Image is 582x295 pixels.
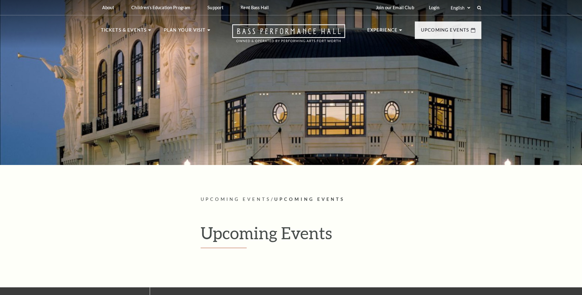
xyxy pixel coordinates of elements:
span: Upcoming Events [274,197,345,202]
p: Support [207,5,223,10]
p: Upcoming Events [421,26,469,37]
p: Tickets & Events [101,26,147,37]
p: Children's Education Program [131,5,190,10]
span: Upcoming Events [201,197,271,202]
p: / [201,196,481,203]
p: Rent Bass Hall [241,5,269,10]
p: Experience [367,26,398,37]
p: Plan Your Visit [164,26,206,37]
h1: Upcoming Events [201,223,481,248]
p: About [102,5,114,10]
select: Select: [449,5,471,11]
